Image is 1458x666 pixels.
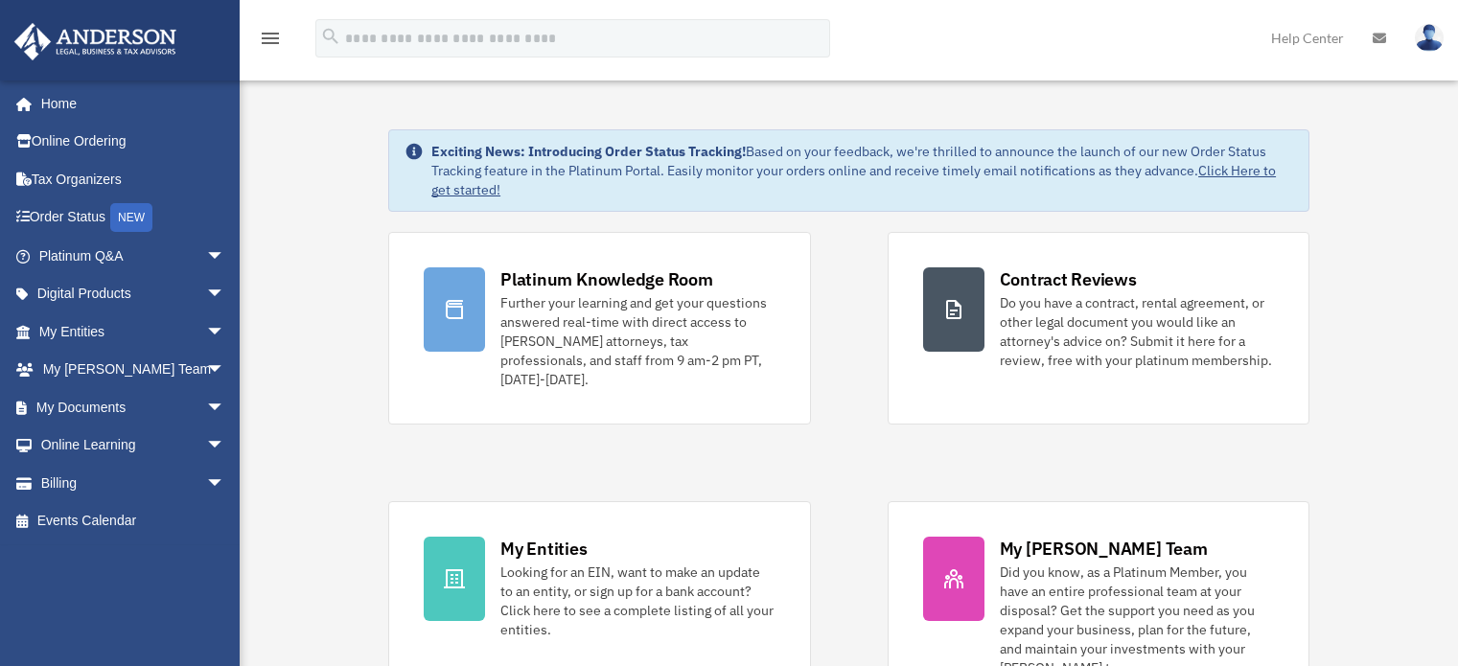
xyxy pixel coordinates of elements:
[206,388,244,427] span: arrow_drop_down
[13,464,254,502] a: Billingarrow_drop_down
[206,275,244,314] span: arrow_drop_down
[206,426,244,466] span: arrow_drop_down
[500,563,775,639] div: Looking for an EIN, want to make an update to an entity, or sign up for a bank account? Click her...
[9,23,182,60] img: Anderson Advisors Platinum Portal
[13,351,254,389] a: My [PERSON_NAME] Teamarrow_drop_down
[206,464,244,503] span: arrow_drop_down
[206,351,244,390] span: arrow_drop_down
[888,232,1309,425] a: Contract Reviews Do you have a contract, rental agreement, or other legal document you would like...
[13,237,254,275] a: Platinum Q&Aarrow_drop_down
[259,27,282,50] i: menu
[13,198,254,238] a: Order StatusNEW
[13,312,254,351] a: My Entitiesarrow_drop_down
[13,160,254,198] a: Tax Organizers
[431,143,746,160] strong: Exciting News: Introducing Order Status Tracking!
[1000,293,1274,370] div: Do you have a contract, rental agreement, or other legal document you would like an attorney's ad...
[431,142,1293,199] div: Based on your feedback, we're thrilled to announce the launch of our new Order Status Tracking fe...
[500,293,775,389] div: Further your learning and get your questions answered real-time with direct access to [PERSON_NAM...
[206,312,244,352] span: arrow_drop_down
[13,388,254,426] a: My Documentsarrow_drop_down
[13,123,254,161] a: Online Ordering
[1415,24,1444,52] img: User Pic
[13,502,254,540] a: Events Calendar
[320,26,341,47] i: search
[13,426,254,465] a: Online Learningarrow_drop_down
[500,267,713,291] div: Platinum Knowledge Room
[1000,537,1208,561] div: My [PERSON_NAME] Team
[388,232,810,425] a: Platinum Knowledge Room Further your learning and get your questions answered real-time with dire...
[110,203,152,232] div: NEW
[1000,267,1137,291] div: Contract Reviews
[259,34,282,50] a: menu
[500,537,587,561] div: My Entities
[431,162,1276,198] a: Click Here to get started!
[206,237,244,276] span: arrow_drop_down
[13,275,254,313] a: Digital Productsarrow_drop_down
[13,84,244,123] a: Home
